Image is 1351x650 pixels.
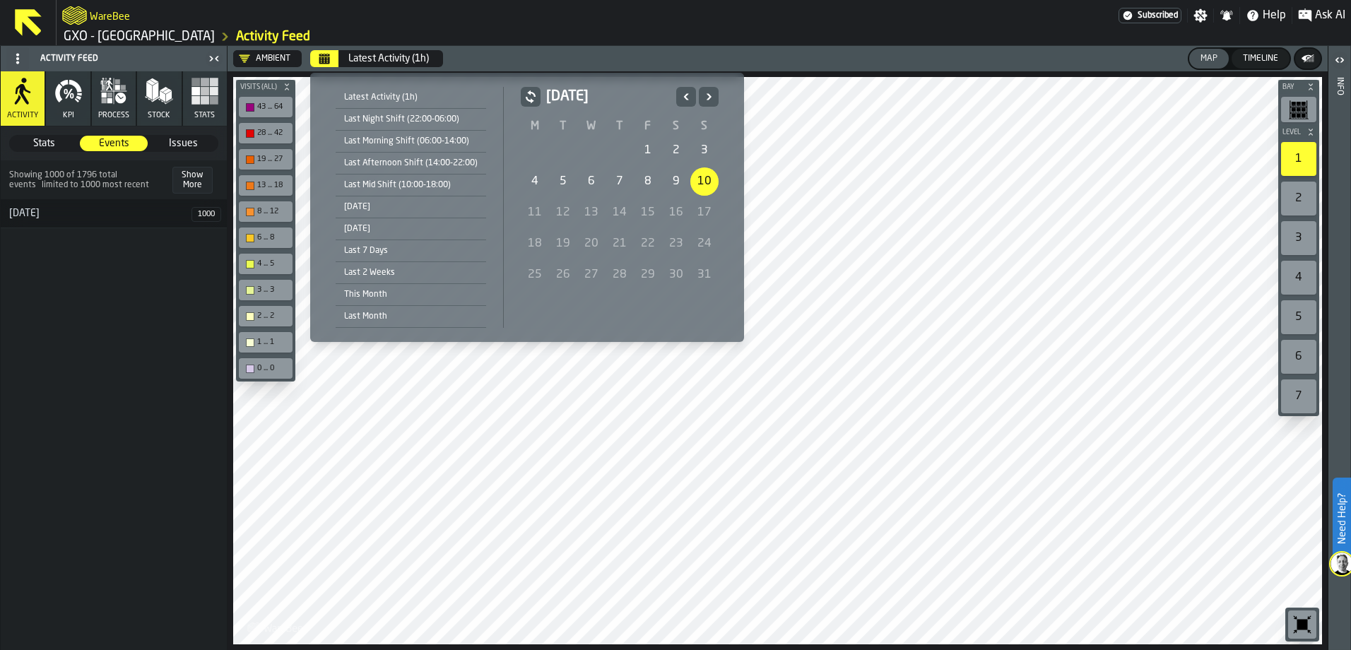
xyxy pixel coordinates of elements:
[549,230,577,258] div: 19
[577,230,606,258] div: Wednesday 20 August 2025
[336,309,486,324] div: Last Month
[521,87,541,107] button: button-
[521,87,719,290] div: August 2025
[577,261,606,289] div: Wednesday 27 August 2025
[606,261,634,289] div: 28
[662,136,690,165] div: 2
[634,230,662,258] div: Friday 22 August 2025
[549,167,577,196] div: 5
[634,167,662,196] div: 8
[549,167,577,196] div: Tuesday 5 August 2025
[549,261,577,289] div: 26
[662,230,690,258] div: 23
[521,199,549,227] div: Monday 11 August 2025
[606,199,634,227] div: 14
[690,167,719,196] div: Selected Date: Sunday 10 August 2025, Sunday 10 August 2025 selected, Last available date
[634,230,662,258] div: 22
[606,167,634,196] div: Thursday 7 August 2025
[634,118,662,135] th: F
[521,118,549,135] th: M
[549,261,577,289] div: Tuesday 26 August 2025
[549,118,577,135] th: T
[690,261,719,289] div: 31
[336,287,486,302] div: This Month
[577,167,606,196] div: Wednesday 6 August 2025
[521,261,549,289] div: 25
[549,230,577,258] div: Tuesday 19 August 2025
[690,136,719,165] div: Sunday 3 August 2025
[606,230,634,258] div: Thursday 21 August 2025
[546,87,671,107] h2: [DATE]
[606,199,634,227] div: Thursday 14 August 2025
[690,199,719,227] div: Sunday 17 August 2025
[321,84,733,331] div: Select date range Select date range
[634,199,662,227] div: Friday 15 August 2025
[521,167,549,196] div: 4
[549,199,577,227] div: 12
[606,118,634,135] th: T
[662,118,690,135] th: S
[521,230,549,258] div: Monday 18 August 2025
[676,87,696,107] button: Previous
[577,167,606,196] div: 6
[521,230,549,258] div: 18
[336,155,486,171] div: Last Afternoon Shift (14:00-22:00)
[336,90,486,105] div: Latest Activity (1h)
[690,230,719,258] div: Sunday 24 August 2025
[634,261,662,289] div: Friday 29 August 2025
[606,261,634,289] div: Thursday 28 August 2025
[662,261,690,289] div: Saturday 30 August 2025
[662,167,690,196] div: Saturday 9 August 2025
[634,167,662,196] div: Friday 8 August 2025
[690,261,719,289] div: Sunday 31 August 2025
[549,199,577,227] div: Today, Tuesday 12 August 2025
[336,221,486,237] div: [DATE]
[690,167,719,196] div: 10
[690,118,719,135] th: S
[521,118,719,290] table: August 2025
[336,134,486,149] div: Last Morning Shift (06:00-14:00)
[577,199,606,227] div: Wednesday 13 August 2025
[662,199,690,227] div: 16
[521,199,549,227] div: 11
[577,118,606,135] th: W
[336,199,486,215] div: [DATE]
[662,261,690,289] div: 30
[634,136,662,165] div: 1
[336,177,486,193] div: Last Mid Shift (10:00-18:00)
[699,87,719,107] button: Next
[521,261,549,289] div: Monday 25 August 2025
[606,167,634,196] div: 7
[577,199,606,227] div: 13
[662,136,690,165] div: Saturday 2 August 2025
[634,199,662,227] div: 15
[662,167,690,196] div: 9
[690,136,719,165] div: 3
[690,199,719,227] div: 17
[1334,479,1350,558] label: Need Help?
[577,261,606,289] div: 27
[521,167,549,196] div: Monday 4 August 2025
[336,243,486,259] div: Last 7 Days
[577,230,606,258] div: 20
[662,230,690,258] div: Saturday 23 August 2025
[336,265,486,280] div: Last 2 Weeks
[336,112,486,127] div: Last Night Shift (22:00-06:00)
[634,136,662,165] div: Friday 1 August 2025
[606,230,634,258] div: 21
[634,261,662,289] div: 29
[690,230,719,258] div: 24
[662,199,690,227] div: Saturday 16 August 2025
